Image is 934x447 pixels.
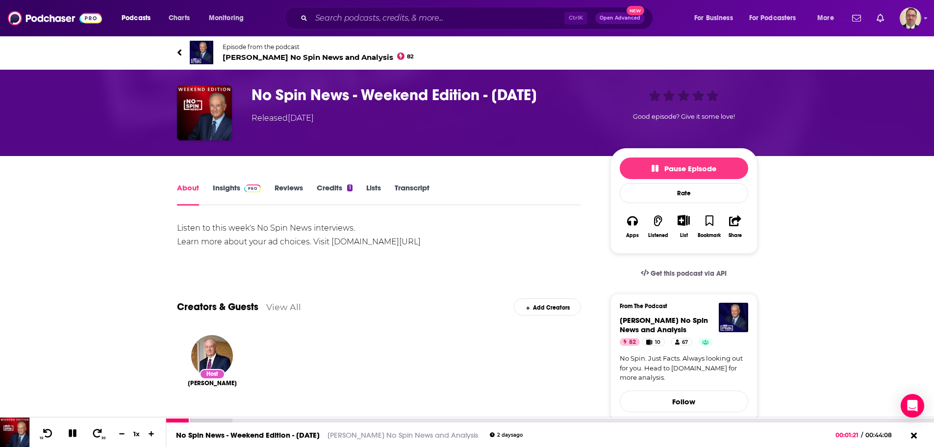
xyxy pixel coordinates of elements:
[223,53,414,62] span: [PERSON_NAME] No Spin News and Analysis
[694,11,733,25] span: For Business
[749,11,796,25] span: For Podcasters
[188,379,237,387] a: Bill O’Reilly
[169,11,190,25] span: Charts
[620,183,748,203] div: Rate
[595,12,645,24] button: Open AdvancedNew
[294,7,662,29] div: Search podcasts, credits, & more...
[873,10,888,26] a: Show notifications dropdown
[900,7,921,29] button: Show profile menu
[101,436,105,440] span: 30
[128,430,145,438] div: 1 x
[900,7,921,29] span: Logged in as PercPodcast
[698,233,721,238] div: Bookmark
[633,113,735,120] span: Good episode? Give it some love!
[627,6,644,15] span: New
[177,221,581,249] div: Listen to this week's No Spin News interviews. Learn more about your ad choices. Visit [DOMAIN_NA...
[209,11,244,25] span: Monitoring
[347,184,352,191] div: 1
[655,338,660,347] span: 10
[395,183,429,206] a: Transcript
[176,430,320,440] a: No Spin News - Weekend Edition - [DATE]
[674,215,694,226] button: Show More Button
[38,428,56,440] button: 10
[835,431,861,439] span: 00:01:21
[600,16,640,21] span: Open Advanced
[328,430,478,440] a: [PERSON_NAME] No Spin News and Analysis
[407,54,414,59] span: 82
[810,10,846,26] button: open menu
[177,85,232,140] img: No Spin News - Weekend Edition - October 4, 2025
[861,431,863,439] span: /
[671,209,696,244] div: Show More ButtonList
[252,85,595,105] h1: No Spin News - Weekend Edition - October 4, 2025
[191,335,233,377] img: Bill O’Reilly
[633,262,735,286] a: Get this podcast via API
[863,431,902,439] span: 00:44:08
[743,10,810,26] button: open menu
[620,158,748,179] button: Pause Episode
[620,316,708,334] a: Bill O’Reilly’s No Spin News and Analysis
[490,432,523,438] div: 2 days ago
[244,184,261,192] img: Podchaser Pro
[687,10,745,26] button: open menu
[620,316,708,334] span: [PERSON_NAME] No Spin News and Analysis
[266,302,301,312] a: View All
[648,233,668,238] div: Listened
[697,209,722,244] button: Bookmark
[564,12,587,25] span: Ctrl K
[620,354,748,383] a: No Spin. Just Facts. Always looking out for you. Head to [DOMAIN_NAME] for more analysis.
[629,338,636,347] span: 82
[122,11,151,25] span: Podcasts
[620,338,640,346] a: 82
[680,232,688,238] div: List
[252,112,314,124] div: Released [DATE]
[311,10,564,26] input: Search podcasts, credits, & more...
[177,183,199,206] a: About
[642,338,664,346] a: 10
[620,391,748,412] button: Follow
[190,41,213,64] img: Bill O’Reilly’s No Spin News and Analysis
[848,10,865,26] a: Show notifications dropdown
[223,43,414,51] span: Episode from the podcast
[682,338,688,347] span: 67
[620,209,645,244] button: Apps
[40,436,43,440] span: 10
[671,338,692,346] a: 67
[719,303,748,332] img: Bill O’Reilly’s No Spin News and Analysis
[729,233,742,238] div: Share
[620,303,740,310] h3: From The Podcast
[514,298,581,316] div: Add Creators
[722,209,748,244] button: Share
[188,379,237,387] span: [PERSON_NAME]
[652,164,716,173] span: Pause Episode
[900,7,921,29] img: User Profile
[651,269,727,278] span: Get this podcast via API
[645,209,671,244] button: Listened
[115,10,163,26] button: open menu
[200,369,225,379] div: Host
[213,183,261,206] a: InsightsPodchaser Pro
[177,301,258,313] a: Creators & Guests
[202,10,256,26] button: open menu
[317,183,352,206] a: Credits1
[275,183,303,206] a: Reviews
[817,11,834,25] span: More
[162,10,196,26] a: Charts
[901,394,924,418] div: Open Intercom Messenger
[8,9,102,27] img: Podchaser - Follow, Share and Rate Podcasts
[366,183,381,206] a: Lists
[89,428,107,440] button: 30
[626,233,639,238] div: Apps
[177,41,757,64] a: Bill O’Reilly’s No Spin News and AnalysisEpisode from the podcast[PERSON_NAME] No Spin News and A...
